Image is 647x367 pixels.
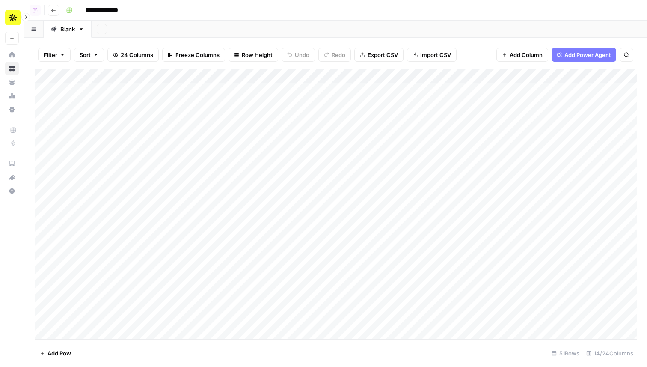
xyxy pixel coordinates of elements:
span: Sort [80,51,91,59]
a: Home [5,48,19,62]
button: Import CSV [407,48,457,62]
button: Help + Support [5,184,19,198]
button: Filter [38,48,71,62]
button: Freeze Columns [162,48,225,62]
span: Add Column [510,51,543,59]
span: Redo [332,51,345,59]
button: What's new? [5,170,19,184]
span: Add Power Agent [564,51,611,59]
img: Apollo Logo [5,10,21,25]
span: Undo [295,51,309,59]
a: Settings [5,103,19,116]
a: Usage [5,89,19,103]
button: Row Height [229,48,278,62]
button: Add Column [496,48,548,62]
button: Add Row [35,346,76,360]
button: Undo [282,48,315,62]
span: Filter [44,51,57,59]
button: Redo [318,48,351,62]
button: Add Power Agent [552,48,616,62]
div: Blank [60,25,75,33]
span: Row Height [242,51,273,59]
span: Add Row [47,349,71,358]
span: 24 Columns [121,51,153,59]
button: 24 Columns [107,48,159,62]
a: AirOps Academy [5,157,19,170]
span: Import CSV [420,51,451,59]
button: Export CSV [354,48,404,62]
button: Sort [74,48,104,62]
div: What's new? [6,171,18,184]
a: Browse [5,62,19,75]
div: 51 Rows [548,346,583,360]
div: 14/24 Columns [583,346,637,360]
span: Export CSV [368,51,398,59]
a: Blank [44,21,92,38]
span: Freeze Columns [175,51,220,59]
a: Your Data [5,75,19,89]
button: Workspace: Apollo [5,7,19,28]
